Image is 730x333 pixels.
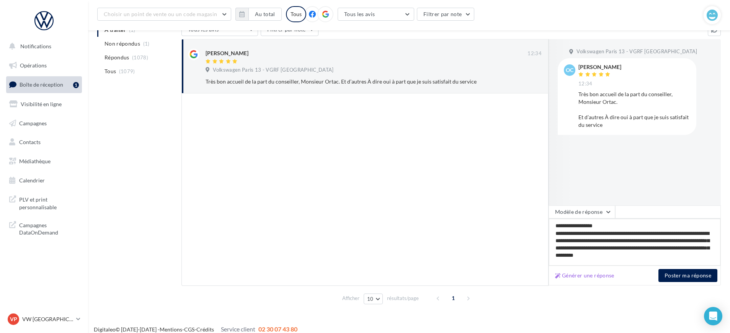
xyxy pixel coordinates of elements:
span: Campagnes DataOnDemand [19,220,79,236]
button: Notifications [5,38,80,54]
div: Tous [286,6,306,22]
a: Contacts [5,134,83,150]
span: Boîte de réception [20,81,63,88]
a: Calendrier [5,172,83,189]
a: Boîte de réception1 [5,76,83,93]
a: Crédits [196,326,214,333]
span: VP [10,315,17,323]
a: Opérations [5,57,83,74]
button: 10 [364,294,383,304]
span: Médiathèque [19,158,51,164]
span: Volkswagen Paris 13 - VGRF [GEOGRAPHIC_DATA] [213,67,333,74]
span: Opérations [20,62,47,69]
span: Notifications [20,43,51,49]
button: Au total [248,8,282,21]
span: 12:34 [578,80,593,87]
button: Filtrer par note [417,8,475,21]
span: © [DATE]-[DATE] - - - [94,326,297,333]
span: Non répondus [105,40,140,48]
span: Volkswagen Paris 13 - VGRF [GEOGRAPHIC_DATA] [576,48,697,55]
a: CGS [184,326,194,333]
span: Contacts [19,139,41,145]
span: résultats/page [387,295,419,302]
div: [PERSON_NAME] [578,64,621,70]
a: PLV et print personnalisable [5,191,83,214]
span: 10 [367,296,374,302]
span: (1) [143,41,150,47]
div: Très bon accueil de la part du conseiller, Monsieur Ortac. Et d’autres À dire oui à part que je s... [578,90,690,129]
span: Calendrier [19,177,45,184]
button: Générer une réponse [552,271,617,280]
p: VW [GEOGRAPHIC_DATA] 13 [22,315,73,323]
div: Open Intercom Messenger [704,307,722,325]
span: PLV et print personnalisable [19,194,79,211]
span: Tous les avis [344,11,375,17]
span: 1 [447,292,459,304]
button: Au total [235,8,282,21]
span: Choisir un point de vente ou un code magasin [104,11,217,17]
span: (1078) [132,54,148,61]
span: Répondus [105,54,129,61]
span: OC [566,66,573,74]
span: (1079) [119,68,135,74]
span: Campagnes [19,120,47,126]
div: 1 [73,82,79,88]
button: Tous les avis [338,8,414,21]
a: Campagnes [5,115,83,131]
a: Visibilité en ligne [5,96,83,112]
button: Modèle de réponse [549,205,615,218]
span: Afficher [342,295,359,302]
span: 12:34 [527,50,542,57]
span: 02 30 07 43 80 [258,325,297,333]
span: Visibilité en ligne [21,101,62,107]
div: Très bon accueil de la part du conseiller, Monsieur Ortac. Et d’autres À dire oui à part que je s... [206,78,492,85]
button: Poster ma réponse [658,269,717,282]
a: Médiathèque [5,153,83,169]
a: VP VW [GEOGRAPHIC_DATA] 13 [6,312,82,326]
a: Digitaleo [94,326,116,333]
button: Choisir un point de vente ou un code magasin [97,8,231,21]
a: Mentions [160,326,182,333]
span: Tous [105,67,116,75]
div: [PERSON_NAME] [206,49,248,57]
span: Service client [221,325,255,333]
a: Campagnes DataOnDemand [5,217,83,239]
